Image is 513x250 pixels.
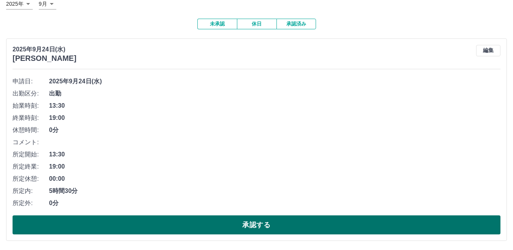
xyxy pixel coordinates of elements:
[13,138,49,147] span: コメント:
[13,113,49,123] span: 終業時刻:
[13,186,49,196] span: 所定内:
[13,199,49,208] span: 所定外:
[49,101,500,110] span: 13:30
[13,45,76,54] p: 2025年9月24日(水)
[13,126,49,135] span: 休憩時間:
[49,186,500,196] span: 5時間30分
[476,45,500,56] button: 編集
[13,54,76,63] h3: [PERSON_NAME]
[237,19,276,29] button: 休日
[49,174,500,183] span: 00:00
[49,150,500,159] span: 13:30
[13,77,49,86] span: 申請日:
[13,162,49,171] span: 所定終業:
[49,89,500,98] span: 出勤
[13,215,500,234] button: 承認する
[49,199,500,208] span: 0分
[49,113,500,123] span: 19:00
[49,162,500,171] span: 19:00
[276,19,316,29] button: 承認済み
[197,19,237,29] button: 未承認
[13,174,49,183] span: 所定休憩:
[49,126,500,135] span: 0分
[13,150,49,159] span: 所定開始:
[49,77,500,86] span: 2025年9月24日(水)
[13,101,49,110] span: 始業時刻:
[13,89,49,98] span: 出勤区分:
